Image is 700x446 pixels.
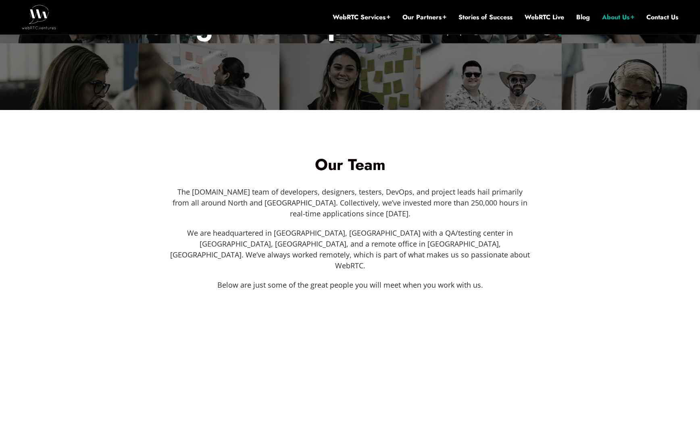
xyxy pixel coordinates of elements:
a: Our Partners [402,13,446,22]
p: We are headquartered in [GEOGRAPHIC_DATA], [GEOGRAPHIC_DATA] with a QA/testing center in [GEOGRAP... [169,228,531,271]
p: The [DOMAIN_NAME] team of developers, designers, testers, DevOps, and project leads hail primaril... [169,187,531,219]
a: About Us [602,13,634,22]
p: Below are just some of the great people you will meet when you work with us. [169,280,531,290]
h1: Our Team [124,157,576,172]
a: WebRTC Live [525,13,564,22]
a: Stories of Success [458,13,512,22]
a: WebRTC Services [333,13,390,22]
a: Contact Us [646,13,678,22]
img: WebRTC.ventures [22,5,56,29]
a: Blog [576,13,590,22]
